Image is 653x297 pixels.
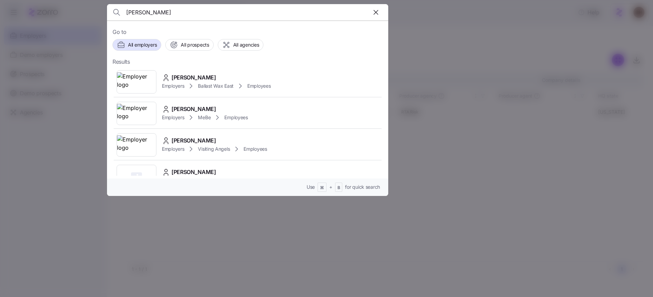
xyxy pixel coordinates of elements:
[244,146,267,152] span: Employees
[181,41,209,48] span: All prospects
[162,83,184,89] span: Employers
[162,114,184,121] span: Employers
[171,136,216,145] span: [PERSON_NAME]
[307,184,315,190] span: Use
[218,39,264,51] button: All agencies
[171,105,216,113] span: [PERSON_NAME]
[165,39,213,51] button: All prospects
[171,168,216,176] span: [PERSON_NAME]
[171,73,216,82] span: [PERSON_NAME]
[117,104,156,123] img: Employer logo
[337,185,340,191] span: B
[198,146,230,152] span: Visiting Angels
[117,135,156,154] img: Employer logo
[345,184,380,190] span: for quick search
[128,41,157,48] span: All employers
[162,146,184,152] span: Employers
[112,39,161,51] button: All employers
[247,83,271,89] span: Employees
[233,41,259,48] span: All agencies
[112,28,383,36] span: Go to
[112,58,130,66] span: Results
[224,114,248,121] span: Employees
[329,184,332,190] span: +
[198,114,211,121] span: MeBe
[320,185,324,191] span: ⌘
[198,83,234,89] span: Ballast Wax East
[117,72,156,91] img: Employer logo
